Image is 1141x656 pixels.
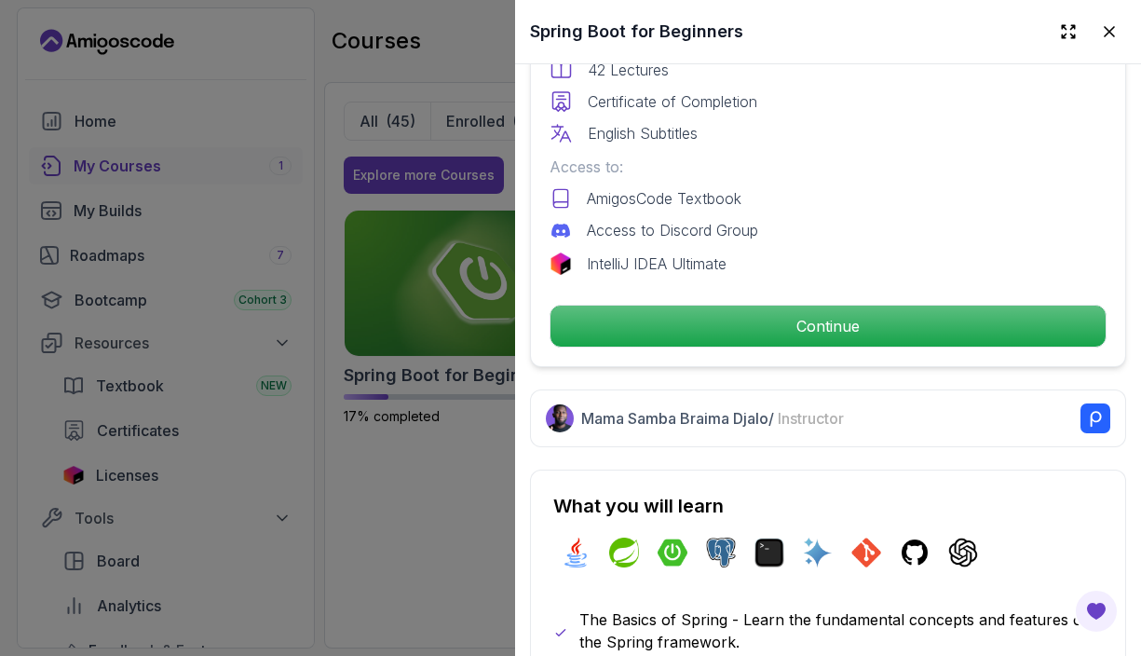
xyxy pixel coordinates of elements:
[581,407,844,430] p: Mama Samba Braima Djalo /
[706,538,736,567] img: postgres logo
[754,538,784,567] img: terminal logo
[530,19,743,45] h2: Spring Boot for Beginners
[1052,15,1085,48] button: Expand drawer
[588,90,757,113] p: Certificate of Completion
[803,538,833,567] img: ai logo
[546,404,574,432] img: Nelson Djalo
[579,608,1103,653] p: The Basics of Spring - Learn the fundamental concepts and features of the Spring framework.
[588,59,669,81] p: 42 Lectures
[561,538,591,567] img: java logo
[948,538,978,567] img: chatgpt logo
[550,305,1107,348] button: Continue
[550,156,1107,178] p: Access to:
[658,538,687,567] img: spring-boot logo
[1074,589,1119,634] button: Open Feedback Button
[550,306,1106,347] p: Continue
[851,538,881,567] img: git logo
[553,493,1103,519] h2: What you will learn
[587,219,758,241] p: Access to Discord Group
[609,538,639,567] img: spring logo
[587,187,741,210] p: AmigosCode Textbook
[588,122,698,144] p: English Subtitles
[587,253,727,275] p: IntelliJ IDEA Ultimate
[778,409,844,428] span: Instructor
[900,538,930,567] img: github logo
[550,253,572,275] img: jetbrains logo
